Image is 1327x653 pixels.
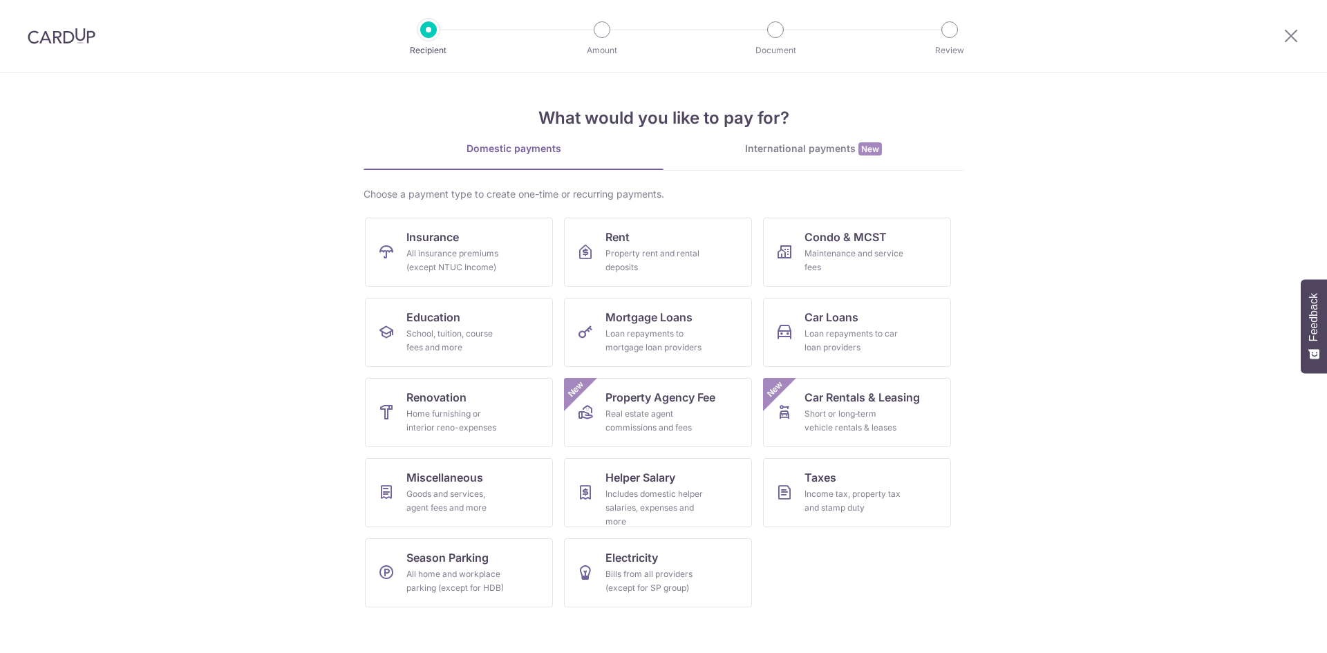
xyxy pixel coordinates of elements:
[406,389,467,406] span: Renovation
[406,567,506,595] div: All home and workplace parking (except for HDB)
[605,487,705,529] div: Includes domestic helper salaries, expenses and more
[858,142,882,155] span: New
[605,389,715,406] span: Property Agency Fee
[377,44,480,57] p: Recipient
[564,218,752,287] a: RentProperty rent and rental deposits
[365,458,553,527] a: MiscellaneousGoods and services, agent fees and more
[564,458,752,527] a: Helper SalaryIncludes domestic helper salaries, expenses and more
[1308,293,1320,341] span: Feedback
[551,44,653,57] p: Amount
[28,28,95,44] img: CardUp
[804,407,904,435] div: Short or long‑term vehicle rentals & leases
[605,549,658,566] span: Electricity
[1301,279,1327,373] button: Feedback - Show survey
[564,538,752,607] a: ElectricityBills from all providers (except for SP group)
[406,327,506,354] div: School, tuition, course fees and more
[564,298,752,367] a: Mortgage LoansLoan repayments to mortgage loan providers
[605,229,630,245] span: Rent
[605,469,675,486] span: Helper Salary
[605,407,705,435] div: Real estate agent commissions and fees
[804,389,920,406] span: Car Rentals & Leasing
[406,309,460,325] span: Education
[565,378,587,401] span: New
[724,44,827,57] p: Document
[763,218,951,287] a: Condo & MCSTMaintenance and service fees
[663,142,963,156] div: International payments
[605,247,705,274] div: Property rent and rental deposits
[364,187,963,201] div: Choose a payment type to create one-time or recurring payments.
[406,247,506,274] div: All insurance premiums (except NTUC Income)
[804,327,904,354] div: Loan repayments to car loan providers
[364,106,963,131] h4: What would you like to pay for?
[804,469,836,486] span: Taxes
[564,378,752,447] a: Property Agency FeeReal estate agent commissions and feesNew
[406,469,483,486] span: Miscellaneous
[406,549,489,566] span: Season Parking
[365,378,553,447] a: RenovationHome furnishing or interior reno-expenses
[763,378,951,447] a: Car Rentals & LeasingShort or long‑term vehicle rentals & leasesNew
[605,327,705,354] div: Loan repayments to mortgage loan providers
[763,458,951,527] a: TaxesIncome tax, property tax and stamp duty
[365,538,553,607] a: Season ParkingAll home and workplace parking (except for HDB)
[898,44,1001,57] p: Review
[804,487,904,515] div: Income tax, property tax and stamp duty
[406,487,506,515] div: Goods and services, agent fees and more
[605,567,705,595] div: Bills from all providers (except for SP group)
[365,298,553,367] a: EducationSchool, tuition, course fees and more
[804,229,887,245] span: Condo & MCST
[406,407,506,435] div: Home furnishing or interior reno-expenses
[364,142,663,155] div: Domestic payments
[763,298,951,367] a: Car LoansLoan repayments to car loan providers
[804,247,904,274] div: Maintenance and service fees
[605,309,693,325] span: Mortgage Loans
[764,378,787,401] span: New
[804,309,858,325] span: Car Loans
[365,218,553,287] a: InsuranceAll insurance premiums (except NTUC Income)
[406,229,459,245] span: Insurance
